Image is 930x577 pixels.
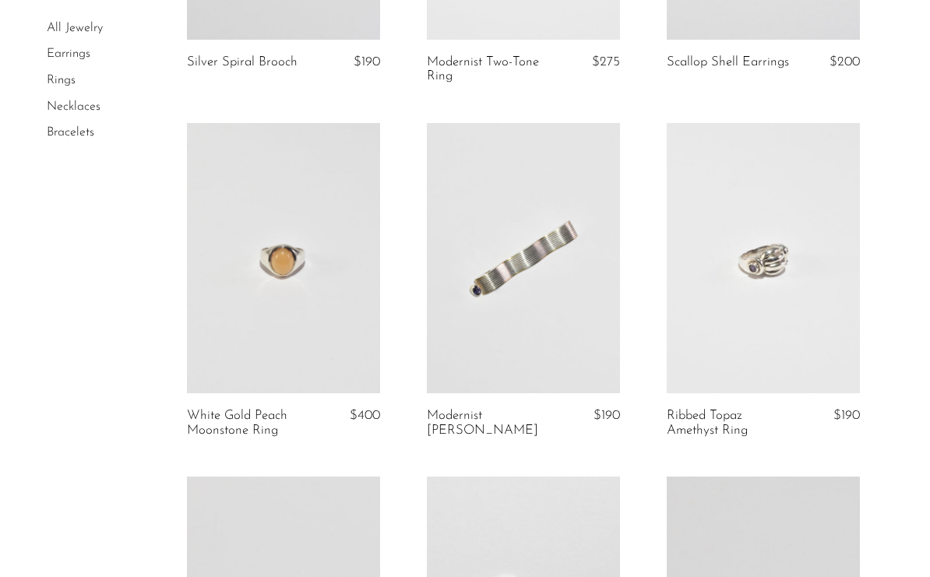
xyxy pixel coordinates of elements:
a: White Gold Peach Moonstone Ring [187,409,313,438]
a: Ribbed Topaz Amethyst Ring [667,409,793,438]
a: Modernist [PERSON_NAME] [427,409,553,438]
a: Scallop Shell Earrings [667,55,789,69]
span: $190 [354,55,380,69]
a: Modernist Two-Tone Ring [427,55,553,84]
a: All Jewelry [47,22,103,34]
a: Rings [47,74,76,86]
a: Bracelets [47,126,94,139]
span: $190 [833,409,860,422]
span: $190 [594,409,620,422]
a: Silver Spiral Brooch [187,55,298,69]
span: $400 [350,409,380,422]
span: $275 [592,55,620,69]
span: $200 [830,55,860,69]
a: Earrings [47,48,90,61]
a: Necklaces [47,100,100,113]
